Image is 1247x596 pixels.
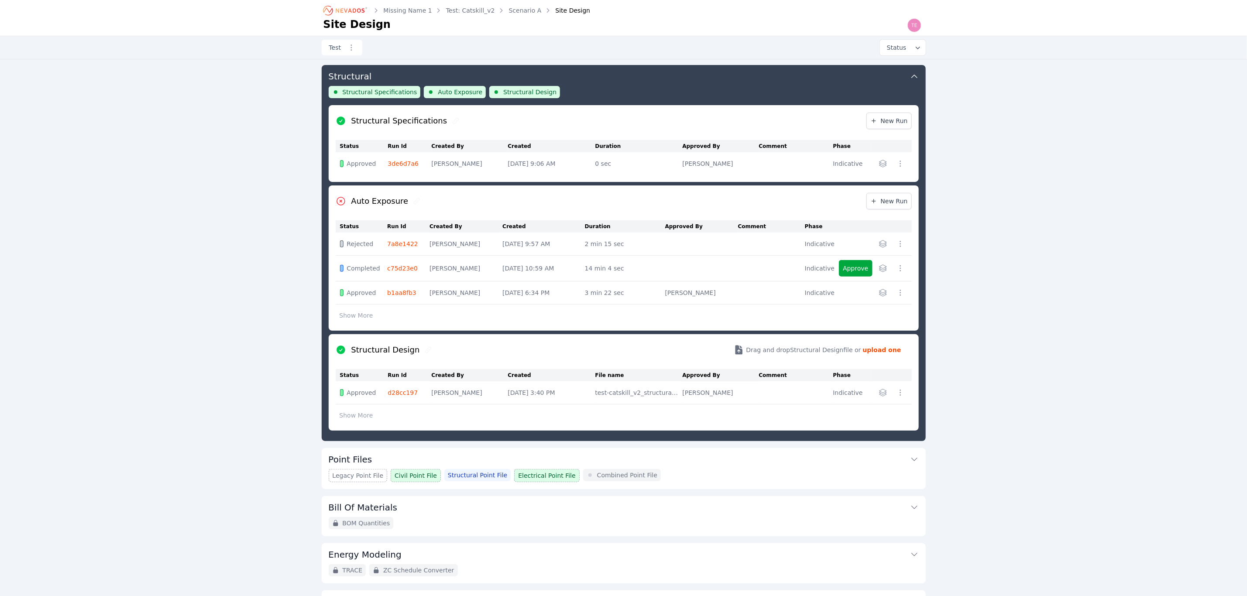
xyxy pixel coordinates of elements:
span: Approved [347,388,376,397]
span: Combined Point File [597,471,657,480]
span: Electrical Point File [518,471,575,480]
span: Legacy Point File [333,471,384,480]
div: Indicative [833,159,867,168]
span: Completed [347,264,380,273]
th: Created [508,369,595,381]
th: File name [595,369,683,381]
td: [PERSON_NAME] [429,256,502,281]
button: Status [880,40,926,55]
th: Comment [738,220,805,233]
a: d28cc197 [388,389,418,396]
div: 3 min 22 sec [585,288,661,297]
th: Status [336,369,388,381]
h3: Energy Modeling [329,548,402,561]
a: New Run [866,193,912,209]
div: 0 sec [595,159,678,168]
a: New Run [866,113,912,129]
a: Test [322,40,363,55]
th: Status [336,220,388,233]
span: TRACE [343,566,363,575]
th: Created By [429,220,502,233]
button: Approve [839,260,872,277]
div: Indicative [805,288,835,297]
th: Created [502,220,584,233]
button: Show More [336,407,377,424]
button: Show More [336,307,377,324]
td: [DATE] 9:06 AM [508,152,595,175]
div: 2 min 15 sec [585,240,661,248]
th: Run Id [388,140,432,152]
h3: Structural [329,70,372,82]
th: Phase [833,140,872,152]
th: Comment [759,140,833,152]
span: Structural Specifications [343,88,417,96]
th: Phase [833,369,872,381]
h1: Site Design [323,17,391,31]
td: [DATE] 3:40 PM [508,381,595,404]
th: Created By [432,369,508,381]
span: Structural Design [503,88,557,96]
a: 3de6d7a6 [388,160,419,167]
div: Indicative [833,388,867,397]
img: Ted Elliott [907,18,921,32]
h2: Auto Exposure [351,195,409,207]
div: Energy ModelingTRACEZC Schedule Converter [322,543,926,583]
th: Duration [595,140,683,152]
a: Missing Name 1 [384,6,432,15]
td: [PERSON_NAME] [432,152,508,175]
th: Created By [432,140,508,152]
span: Drag and drop Structural Design file or [746,346,861,354]
div: Bill Of MaterialsBOM Quantities [322,496,926,536]
button: Drag and dropStructural Designfile or upload one [723,338,911,362]
div: Indicative [805,264,835,273]
span: Structural Point File [448,471,507,480]
span: ZC Schedule Converter [383,566,454,575]
a: 7a8e1422 [387,240,418,247]
nav: Breadcrumb [323,3,591,17]
span: BOM Quantities [343,519,390,527]
span: Civil Point File [395,471,437,480]
th: Created [508,140,595,152]
td: [DATE] 6:34 PM [502,281,584,305]
a: c75d23e0 [387,265,418,272]
div: Point FilesLegacy Point FileCivil Point FileStructural Point FileElectrical Point FileCombined Po... [322,448,926,489]
th: Run Id [388,369,432,381]
h2: Structural Specifications [351,115,447,127]
div: StructuralStructural SpecificationsAuto ExposureStructural DesignStructural SpecificationsNew Run... [322,65,926,441]
td: [PERSON_NAME] [432,381,508,404]
h2: Structural Design [351,344,420,356]
span: Auto Exposure [438,88,482,96]
a: Test: Catskill_v2 [446,6,495,15]
td: [PERSON_NAME] [429,281,502,305]
button: Point Files [329,448,919,469]
td: [PERSON_NAME] [429,233,502,256]
span: Rejected [347,240,374,248]
th: Approved By [683,369,759,381]
h3: Bill Of Materials [329,501,398,514]
td: [PERSON_NAME] [683,152,759,175]
button: Energy Modeling [329,543,919,564]
a: b1aa8fb3 [387,289,416,296]
span: New Run [870,197,908,206]
span: New Run [870,116,908,125]
td: [DATE] 9:57 AM [502,233,584,256]
th: Approved By [683,140,759,152]
button: Structural [329,65,919,86]
th: Approved By [665,220,738,233]
td: [PERSON_NAME] [665,281,738,305]
div: test-catskill_v2_structural-design_b7a3147a.csv [595,388,678,397]
div: 14 min 4 sec [585,264,661,273]
span: Approved [347,159,376,168]
span: Approved [347,288,376,297]
div: Indicative [805,240,835,248]
a: Scenario A [509,6,542,15]
th: Run Id [387,220,429,233]
td: [DATE] 10:59 AM [502,256,584,281]
span: Status [883,43,907,52]
div: Site Design [543,6,591,15]
th: Duration [585,220,665,233]
h3: Point Files [329,453,372,466]
button: Bill Of Materials [329,496,919,517]
th: Comment [759,369,833,381]
th: Status [336,140,388,152]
